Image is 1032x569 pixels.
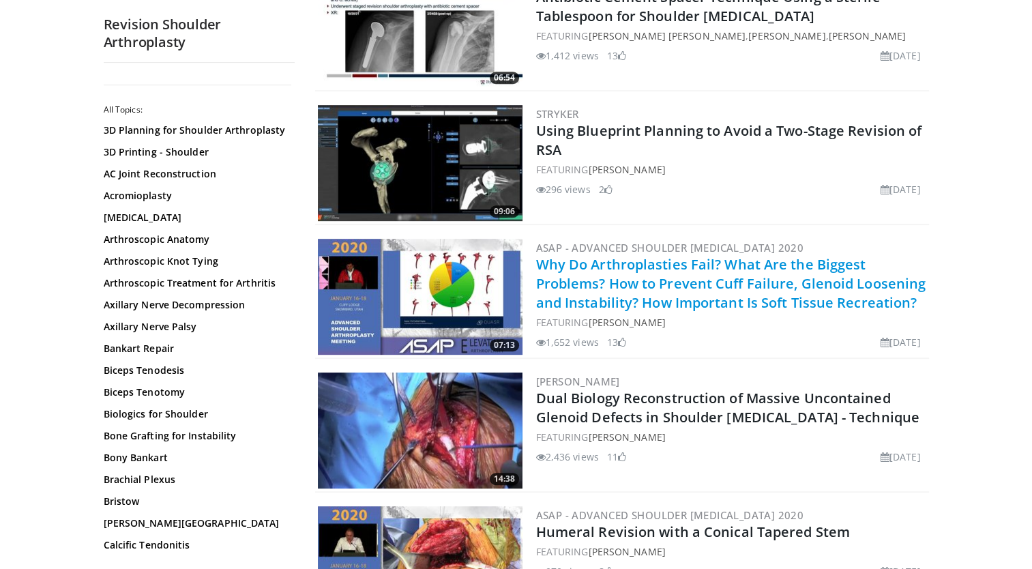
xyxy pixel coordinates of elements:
[536,121,922,159] a: Using Blueprint Planning to Avoid a Two-Stage Revision of RSA
[318,105,522,221] img: b7d84c87-61d8-4bb0-8cfb-1dc38f8ae2f5.300x170_q85_crop-smart_upscale.jpg
[829,29,906,42] a: [PERSON_NAME]
[104,211,288,224] a: [MEDICAL_DATA]
[607,48,626,63] li: 13
[536,255,926,312] a: Why Do Arthroplasties Fail? What Are the Biggest Problems? How to Prevent Cuff Failure, Glenoid L...
[881,182,921,196] li: [DATE]
[607,335,626,349] li: 13
[881,48,921,63] li: [DATE]
[536,389,919,426] a: Dual Biology Reconstruction of Massive Uncontained Glenoid Defects in Shoulder [MEDICAL_DATA] - T...
[318,373,522,488] a: 14:38
[536,508,804,522] a: ASAP - Advanced Shoulder [MEDICAL_DATA] 2020
[104,429,288,443] a: Bone Grafting for Instability
[536,375,620,388] a: [PERSON_NAME]
[490,339,519,351] span: 07:13
[318,239,522,355] img: 5922310f-d8a7-4629-9996-51340c417077.300x170_q85_crop-smart_upscale.jpg
[490,72,519,84] span: 06:54
[104,385,288,399] a: Biceps Tenotomy
[104,320,288,334] a: Axillary Nerve Palsy
[104,538,288,552] a: Calcific Tendonitis
[104,451,288,465] a: Bony Bankart
[536,450,599,464] li: 2,436 views
[536,29,926,43] div: FEATURING , ,
[536,48,599,63] li: 1,412 views
[104,254,288,268] a: Arthroscopic Knot Tying
[536,107,579,121] a: Stryker
[536,241,804,254] a: ASAP - Advanced Shoulder [MEDICAL_DATA] 2020
[104,407,288,421] a: Biologics for Shoulder
[536,182,591,196] li: 296 views
[881,450,921,464] li: [DATE]
[490,205,519,218] span: 09:06
[104,104,291,115] h2: All Topics:
[536,335,599,349] li: 1,652 views
[881,335,921,349] li: [DATE]
[588,431,665,443] a: [PERSON_NAME]
[536,523,850,541] a: Humeral Revision with a Conical Tapered Stem
[104,342,288,355] a: Bankart Repair
[104,516,288,530] a: [PERSON_NAME][GEOGRAPHIC_DATA]
[104,495,288,508] a: Bristow
[104,167,288,181] a: AC Joint Reconstruction
[318,105,522,221] a: 09:06
[104,298,288,312] a: Axillary Nerve Decompression
[536,544,926,559] div: FEATURING
[104,473,288,486] a: Brachial Plexus
[104,233,288,246] a: Arthroscopic Anatomy
[318,239,522,355] a: 07:13
[104,276,288,290] a: Arthroscopic Treatment for Arthritis
[599,182,613,196] li: 2
[490,473,519,485] span: 14:38
[536,315,926,330] div: FEATURING
[104,145,288,159] a: 3D Printing - Shoulder
[588,545,665,558] a: [PERSON_NAME]
[318,373,522,488] img: 308822_0000_1.png.300x170_q85_crop-smart_upscale.jpg
[104,16,295,51] h2: Revision Shoulder Arthroplasty
[748,29,825,42] a: [PERSON_NAME]
[588,29,746,42] a: [PERSON_NAME] [PERSON_NAME]
[536,430,926,444] div: FEATURING
[104,123,288,137] a: 3D Planning for Shoulder Arthroplasty
[588,163,665,176] a: [PERSON_NAME]
[104,364,288,377] a: Biceps Tenodesis
[104,189,288,203] a: Acromioplasty
[607,450,626,464] li: 11
[536,162,926,177] div: FEATURING
[588,316,665,329] a: [PERSON_NAME]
